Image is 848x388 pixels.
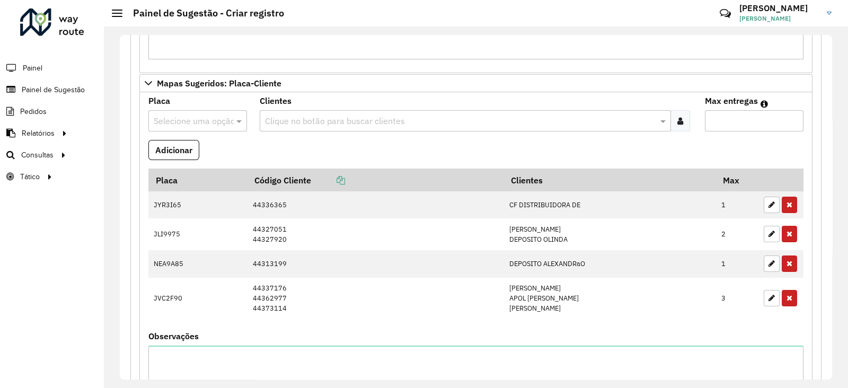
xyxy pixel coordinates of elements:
td: CF DISTRIBUIDORA DE [503,191,715,219]
h2: Painel de Sugestão - Criar registro [122,7,284,19]
a: Mapas Sugeridos: Placa-Cliente [139,74,812,92]
span: Painel de Sugestão [22,84,85,95]
td: NEA9A85 [148,250,248,278]
a: Contato Rápido [714,2,737,25]
td: 44327051 44327920 [248,218,504,250]
th: Max [716,169,758,191]
th: Código Cliente [248,169,504,191]
span: Painel [23,63,42,74]
span: Tático [20,171,40,182]
td: 44313199 [248,250,504,278]
button: Adicionar [148,140,199,160]
label: Clientes [260,94,291,107]
td: 2 [716,218,758,250]
td: [PERSON_NAME] DEPOSITO OLINDA [503,218,715,250]
td: 3 [716,278,758,320]
label: Placa [148,94,170,107]
td: JLI9975 [148,218,248,250]
h3: [PERSON_NAME] [739,3,819,13]
span: [PERSON_NAME] [739,14,819,23]
span: Consultas [21,149,54,161]
td: 44337176 44362977 44373114 [248,278,504,320]
td: DEPOSITO ALEXANDRaO [503,250,715,278]
span: Pedidos [20,106,47,117]
th: Placa [148,169,248,191]
td: 44336365 [248,191,504,219]
td: JVC2F90 [148,278,248,320]
label: Observações [148,330,199,342]
span: Mapas Sugeridos: Placa-Cliente [157,79,281,87]
td: [PERSON_NAME] APOL [PERSON_NAME] [PERSON_NAME] [503,278,715,320]
td: 1 [716,191,758,219]
em: Máximo de clientes que serão colocados na mesma rota com os clientes informados [761,100,768,108]
a: Copiar [311,175,345,186]
td: JYR3I65 [148,191,248,219]
td: 1 [716,250,758,278]
span: Relatórios [22,128,55,139]
label: Max entregas [705,94,758,107]
th: Clientes [503,169,715,191]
